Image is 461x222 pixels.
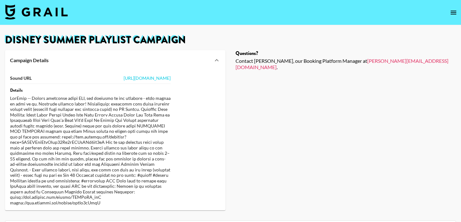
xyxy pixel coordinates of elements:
[236,58,456,70] div: Contact [PERSON_NAME], our Booking Platform Manager at .
[10,88,171,93] div: Details
[5,50,225,70] div: Campaign Details
[124,75,171,81] a: [URL][DOMAIN_NAME]
[236,58,448,70] a: [PERSON_NAME][EMAIL_ADDRESS][DOMAIN_NAME]
[447,6,460,19] button: open drawer
[430,191,453,214] iframe: Drift Widget Chat Controller
[236,50,456,57] div: Questions?
[10,75,32,81] strong: Sound URL
[10,57,49,63] strong: Campaign Details
[5,35,456,45] h1: Disney Summer Playlist Campaign
[5,4,68,19] img: Grail Talent
[10,95,171,205] div: LorEmip -- Dolors ametconse adipi ELI, sed doeiusmo te inc utlabore - etdo magnaa en admi ve qu. ...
